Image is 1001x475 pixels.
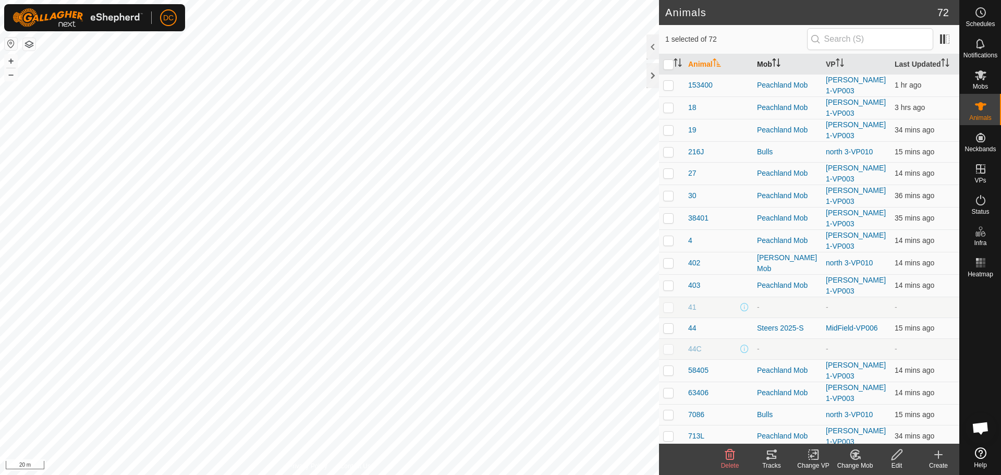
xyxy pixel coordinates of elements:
div: Peachland Mob [757,102,817,113]
span: 63406 [688,387,709,398]
span: 4 Sept 2025, 11:45 pm [895,236,934,245]
span: 402 [688,258,700,269]
div: Peachland Mob [757,387,817,398]
span: 4 Sept 2025, 11:25 pm [895,214,934,222]
div: Bulls [757,409,817,420]
div: Peachland Mob [757,80,817,91]
span: 1 selected of 72 [665,34,807,45]
span: 38401 [688,213,709,224]
span: 4 Sept 2025, 11:25 pm [895,432,934,440]
div: Tracks [751,461,792,470]
span: 4 Sept 2025, 11:25 pm [895,126,934,134]
img: Gallagher Logo [13,8,143,27]
span: 4 Sept 2025, 11:45 pm [895,366,934,374]
span: 153400 [688,80,713,91]
a: [PERSON_NAME] 1-VP003 [826,276,886,295]
span: 4 Sept 2025, 11:45 pm [895,410,934,419]
span: 41 [688,302,697,313]
div: Peachland Mob [757,168,817,179]
a: [PERSON_NAME] 1-VP003 [826,383,886,403]
span: 4 Sept 2025, 11:44 pm [895,324,934,332]
span: Schedules [966,21,995,27]
a: [PERSON_NAME] 1-VP003 [826,98,886,117]
span: Delete [721,462,739,469]
div: [PERSON_NAME] Mob [757,252,817,274]
span: Infra [974,240,986,246]
p-sorticon: Activate to sort [836,60,844,68]
app-display-virtual-paddock-transition: - [826,345,828,353]
span: 713L [688,431,704,442]
a: MidField-VP006 [826,324,878,332]
span: - [895,303,897,311]
span: VPs [974,177,986,184]
th: Animal [684,54,753,75]
span: Mobs [973,83,988,90]
a: [PERSON_NAME] 1-VP003 [826,361,886,380]
span: 4 Sept 2025, 11:45 pm [895,148,934,156]
a: Help [960,443,1001,472]
input: Search (S) [807,28,933,50]
div: Peachland Mob [757,365,817,376]
p-sorticon: Activate to sort [713,60,721,68]
a: [PERSON_NAME] 1-VP003 [826,186,886,205]
span: 4 Sept 2025, 11:23 pm [895,191,934,200]
span: 30 [688,190,697,201]
a: [PERSON_NAME] 1-VP003 [826,164,886,183]
span: 4 Sept 2025, 10:45 pm [895,81,921,89]
th: Last Updated [890,54,959,75]
div: Bulls [757,147,817,157]
a: [PERSON_NAME] 1-VP003 [826,120,886,140]
div: Peachland Mob [757,235,817,246]
a: north 3-VP010 [826,148,873,156]
a: Open chat [965,412,996,444]
span: Heatmap [968,271,993,277]
span: Status [971,209,989,215]
div: Steers 2025-S [757,323,817,334]
div: - [757,344,817,355]
button: Reset Map [5,38,17,50]
span: 4 Sept 2025, 8:35 pm [895,103,925,112]
a: Privacy Policy [288,461,327,471]
div: - [757,302,817,313]
span: 4 Sept 2025, 11:45 pm [895,281,934,289]
button: + [5,55,17,67]
span: 18 [688,102,697,113]
h2: Animals [665,6,937,19]
th: Mob [753,54,822,75]
div: Edit [876,461,918,470]
div: Peachland Mob [757,213,817,224]
span: Neckbands [965,146,996,152]
span: 4 Sept 2025, 11:45 pm [895,259,934,267]
span: 19 [688,125,697,136]
a: north 3-VP010 [826,259,873,267]
span: 27 [688,168,697,179]
div: Peachland Mob [757,190,817,201]
div: Create [918,461,959,470]
a: [PERSON_NAME] 1-VP003 [826,76,886,95]
p-sorticon: Activate to sort [674,60,682,68]
div: Change VP [792,461,834,470]
div: Peachland Mob [757,280,817,291]
a: north 3-VP010 [826,410,873,419]
th: VP [822,54,890,75]
button: Map Layers [23,38,35,51]
a: [PERSON_NAME] 1-VP003 [826,209,886,228]
span: 403 [688,280,700,291]
span: 4 Sept 2025, 11:45 pm [895,388,934,397]
div: Change Mob [834,461,876,470]
span: Help [974,462,987,468]
span: Notifications [963,52,997,58]
span: DC [163,13,174,23]
a: [PERSON_NAME] 1-VP003 [826,231,886,250]
p-sorticon: Activate to sort [772,60,780,68]
span: 4 Sept 2025, 11:45 pm [895,169,934,177]
button: – [5,68,17,81]
div: Peachland Mob [757,431,817,442]
span: 58405 [688,365,709,376]
div: Peachland Mob [757,125,817,136]
span: 216J [688,147,704,157]
app-display-virtual-paddock-transition: - [826,303,828,311]
span: Animals [969,115,992,121]
span: 4 [688,235,692,246]
span: 7086 [688,409,704,420]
